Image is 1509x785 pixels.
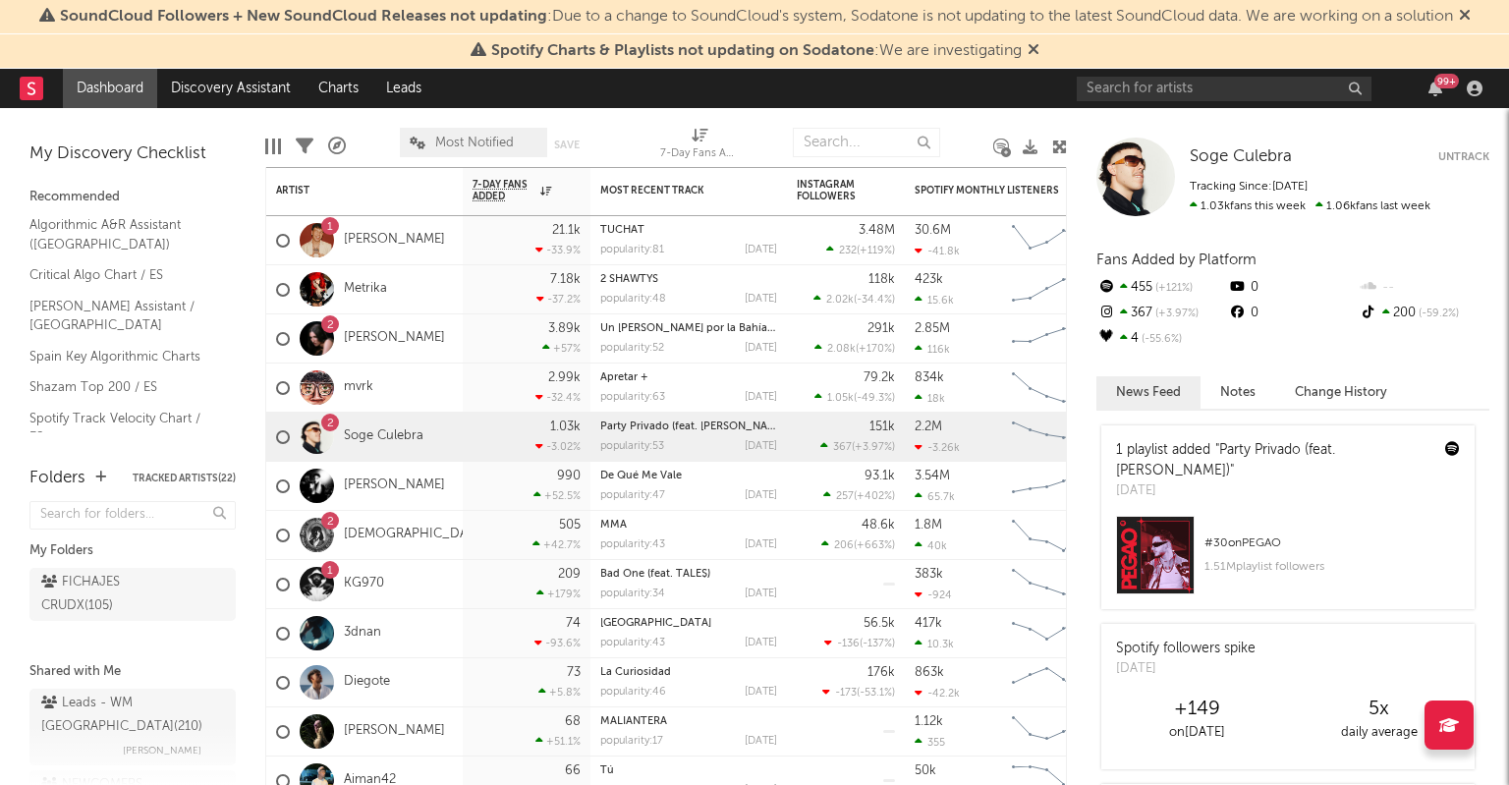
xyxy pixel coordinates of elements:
div: La Curiosidad [600,667,777,678]
div: My Discovery Checklist [29,142,236,166]
div: 3.48M [859,224,895,237]
span: Tracking Since: [DATE] [1190,181,1308,193]
svg: Chart title [1003,265,1091,314]
span: 7-Day Fans Added [473,179,535,202]
div: MMA [600,520,777,531]
div: Recommended [29,186,236,209]
div: popularity: 43 [600,539,665,550]
div: 2 SHAWTYS [600,274,777,285]
div: [DATE] [745,589,777,599]
span: -136 [837,639,860,649]
div: 2.99k [548,371,581,384]
span: 206 [834,540,854,551]
div: popularity: 46 [600,687,666,698]
svg: Chart title [1003,707,1091,757]
div: 863k [915,666,944,679]
div: [DATE] [745,245,777,255]
div: # 30 on PEGAO [1204,532,1460,555]
div: Folders [29,467,85,490]
span: Most Notified [435,137,514,149]
div: 1.12k [915,715,943,728]
span: -55.6 % [1139,334,1182,345]
div: Shared with Me [29,660,236,684]
div: -41.8k [915,245,960,257]
span: : We are investigating [491,43,1022,59]
div: A&R Pipeline [328,118,346,175]
input: Search for folders... [29,501,236,530]
a: Dashboard [63,69,157,108]
div: 5 x [1288,698,1470,721]
div: Instagram Followers [797,179,866,202]
div: 423k [915,273,943,286]
div: +179 % [536,588,581,600]
div: [DATE] [745,441,777,452]
div: ( ) [822,686,895,699]
span: +402 % [857,491,892,502]
div: 3.54M [915,470,950,482]
a: [PERSON_NAME] [344,330,445,347]
div: 2.2M [915,421,942,433]
div: Tú [600,765,777,776]
div: popularity: 53 [600,441,664,452]
div: -32.4 % [535,391,581,404]
svg: Chart title [1003,462,1091,511]
div: 74 [566,617,581,630]
a: "Party Privado (feat. [PERSON_NAME])" [1116,443,1335,477]
div: [DATE] [745,539,777,550]
a: [PERSON_NAME] [344,232,445,249]
div: [DATE] [745,343,777,354]
div: 68 [565,715,581,728]
div: [DATE] [745,687,777,698]
div: +57 % [542,342,581,355]
div: 73 [567,666,581,679]
a: Spotify Track Velocity Chart / ES [29,408,216,448]
div: 291k [867,322,895,335]
span: -49.3 % [857,393,892,404]
svg: Chart title [1003,609,1091,658]
div: +149 [1106,698,1288,721]
span: -59.2 % [1416,308,1459,319]
div: 40k [915,539,947,552]
div: ( ) [814,391,895,404]
div: ( ) [814,342,895,355]
div: De Qué Me Vale [600,471,777,481]
div: 3.89k [548,322,581,335]
span: +3.97 % [855,442,892,453]
a: #30onPEGAO1.51Mplaylist followers [1101,516,1475,609]
div: 15.6k [915,294,954,307]
span: 2.08k [827,344,856,355]
span: SoundCloud Followers + New SoundCloud Releases not updating [60,9,547,25]
div: Filters [296,118,313,175]
span: 367 [833,442,852,453]
span: Spotify Charts & Playlists not updating on Sodatone [491,43,874,59]
a: Soge Culebra [344,428,423,445]
div: popularity: 17 [600,736,663,747]
svg: Chart title [1003,511,1091,560]
button: Notes [1201,376,1275,409]
span: +170 % [859,344,892,355]
svg: Chart title [1003,413,1091,462]
a: Metrika [344,281,387,298]
div: ( ) [826,244,895,256]
div: -3.02 % [535,440,581,453]
span: : Due to a change to SoundCloud's system, Sodatone is not updating to the latest SoundCloud data.... [60,9,1453,25]
div: Spotify followers spike [1116,639,1256,659]
div: 48.6k [862,519,895,532]
a: MMA [600,520,627,531]
div: daily average [1288,721,1470,745]
div: Apretar + [600,372,777,383]
div: on [DATE] [1106,721,1288,745]
div: 1 playlist added [1116,440,1430,481]
a: [PERSON_NAME] [344,477,445,494]
div: FICHAJES CRUDX ( 105 ) [41,571,180,618]
div: 455 [1096,275,1227,301]
div: ( ) [823,489,895,502]
a: Spain Key Algorithmic Charts [29,346,216,367]
input: Search... [793,128,940,157]
a: Algorithmic A&R Assistant ([GEOGRAPHIC_DATA]) [29,214,216,254]
div: 1.8M [915,519,942,532]
a: Leads - WM [GEOGRAPHIC_DATA](210)[PERSON_NAME] [29,689,236,765]
a: Bad One (feat. TALE$) [600,569,710,580]
div: TUCHAT [600,225,777,236]
div: 176k [867,666,895,679]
